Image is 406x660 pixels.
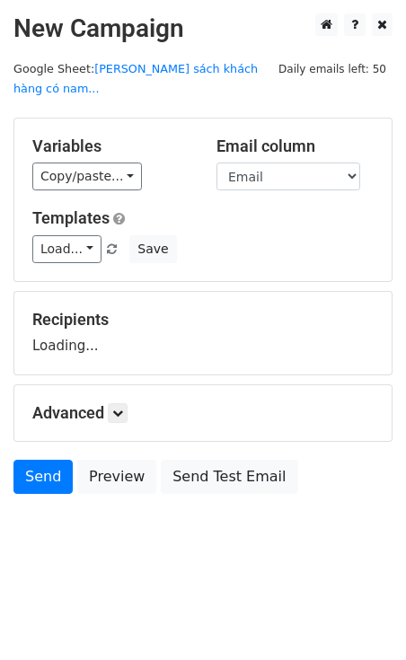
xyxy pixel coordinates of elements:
[32,163,142,190] a: Copy/paste...
[272,62,393,75] a: Daily emails left: 50
[32,403,374,423] h5: Advanced
[32,310,374,330] h5: Recipients
[272,59,393,79] span: Daily emails left: 50
[77,460,156,494] a: Preview
[13,62,258,96] small: Google Sheet:
[32,310,374,356] div: Loading...
[32,208,110,227] a: Templates
[216,136,374,156] h5: Email column
[13,13,393,44] h2: New Campaign
[32,235,101,263] a: Load...
[13,460,73,494] a: Send
[13,62,258,96] a: [PERSON_NAME] sách khách hàng có nam...
[161,460,297,494] a: Send Test Email
[32,136,190,156] h5: Variables
[129,235,176,263] button: Save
